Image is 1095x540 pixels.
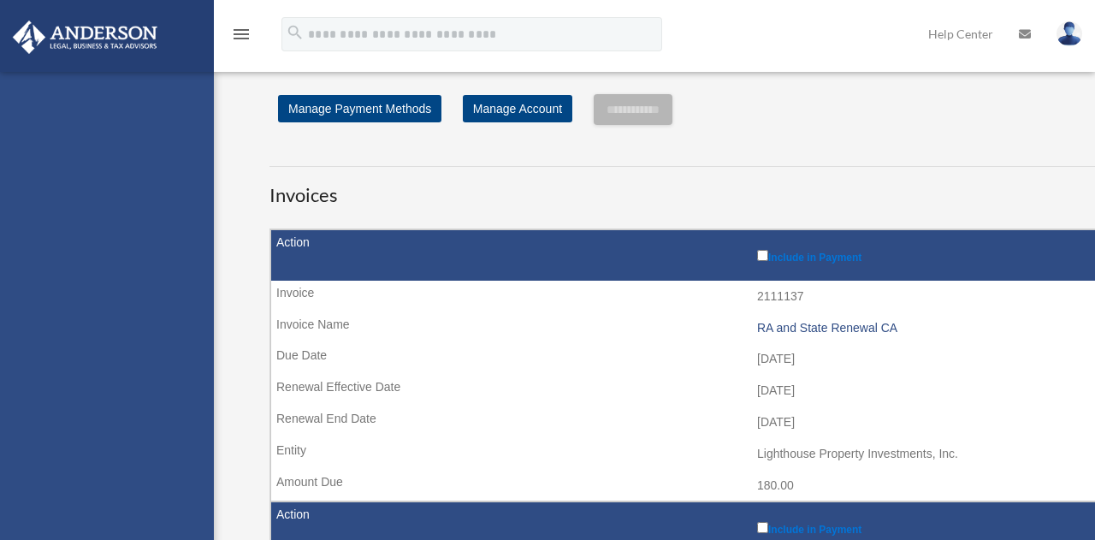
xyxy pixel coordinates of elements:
a: Manage Payment Methods [278,95,441,122]
a: menu [231,30,252,45]
input: Include in Payment [757,522,768,533]
i: menu [231,24,252,45]
i: search [286,23,305,42]
img: User Pic [1057,21,1082,46]
a: Manage Account [463,95,572,122]
input: Include in Payment [757,250,768,261]
img: Anderson Advisors Platinum Portal [8,21,163,54]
